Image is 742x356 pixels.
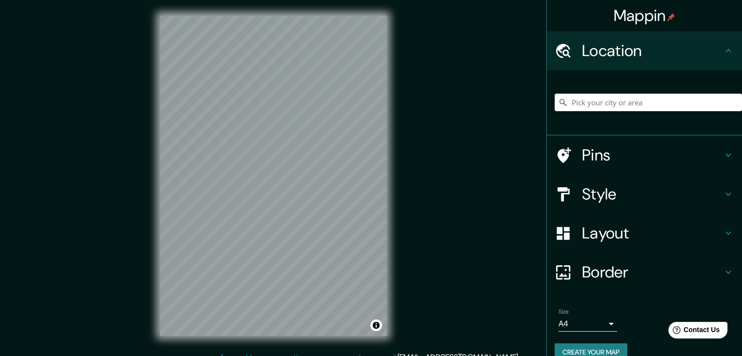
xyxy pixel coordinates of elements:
div: A4 [559,316,617,332]
input: Pick your city or area [555,94,742,111]
h4: Mappin [614,6,676,25]
h4: Location [582,41,722,60]
h4: Border [582,262,722,282]
label: Size [559,308,569,316]
h4: Pins [582,145,722,165]
div: Style [547,175,742,214]
div: Location [547,31,742,70]
div: Layout [547,214,742,253]
canvas: Map [160,16,387,336]
button: Toggle attribution [370,319,382,331]
div: Pins [547,136,742,175]
h4: Style [582,184,722,204]
img: pin-icon.png [667,13,675,21]
div: Border [547,253,742,292]
h4: Layout [582,223,722,243]
iframe: Help widget launcher [655,318,731,345]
